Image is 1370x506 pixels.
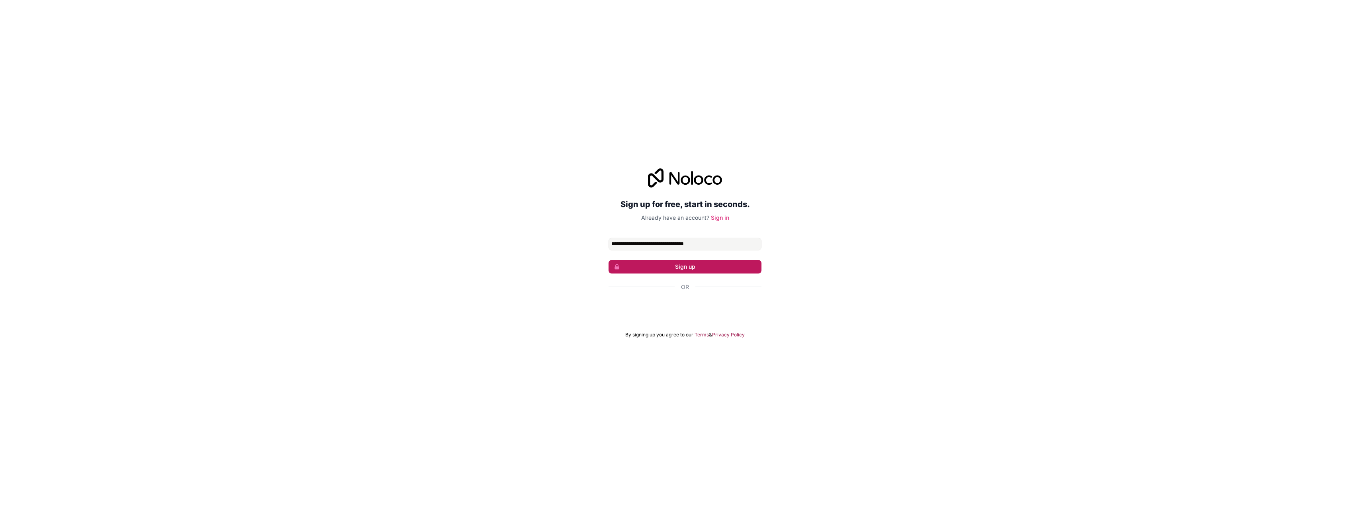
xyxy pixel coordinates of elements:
[695,332,709,338] a: Terms
[712,332,745,338] a: Privacy Policy
[609,197,761,211] h2: Sign up for free, start in seconds.
[711,214,729,221] a: Sign in
[609,238,761,250] input: Email address
[709,332,712,338] span: &
[625,332,693,338] span: By signing up you agree to our
[609,260,761,274] button: Sign up
[641,214,709,221] span: Already have an account?
[605,300,765,317] iframe: Sign in with Google Button
[681,283,689,291] span: Or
